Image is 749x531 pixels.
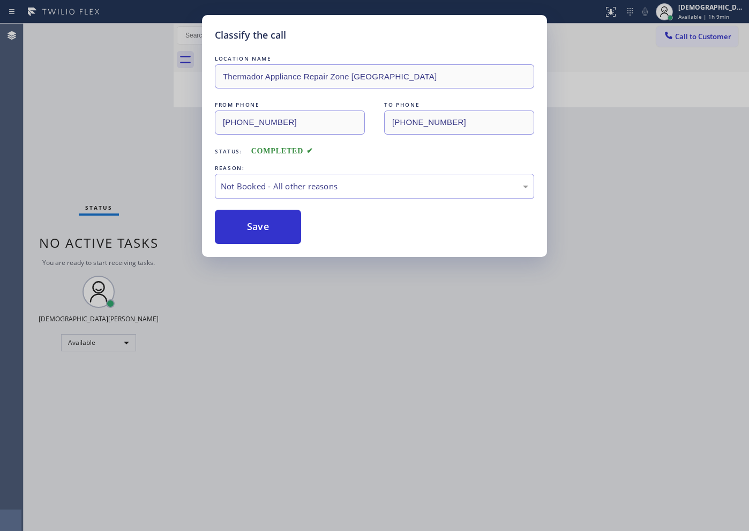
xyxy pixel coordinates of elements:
div: TO PHONE [384,99,534,110]
div: LOCATION NAME [215,53,534,64]
h5: Classify the call [215,28,286,42]
span: Status: [215,147,243,155]
input: To phone [384,110,534,135]
button: Save [215,210,301,244]
div: REASON: [215,163,534,174]
div: Not Booked - All other reasons [221,180,528,193]
div: FROM PHONE [215,99,365,110]
input: From phone [215,110,365,135]
span: COMPLETED [251,147,313,155]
